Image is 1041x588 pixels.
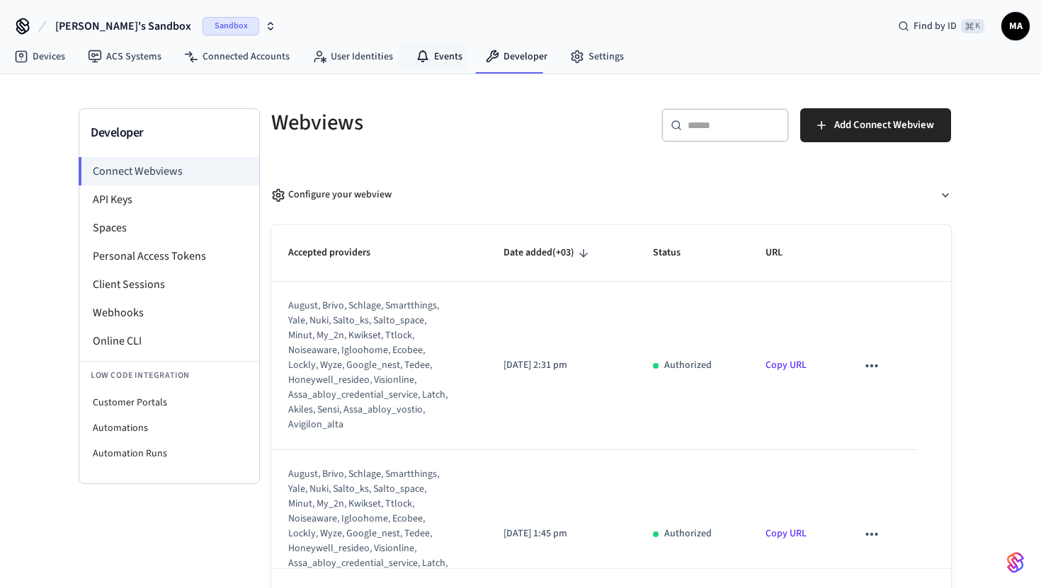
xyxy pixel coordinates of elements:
p: Authorized [664,526,712,541]
button: Configure your webview [271,176,951,214]
p: [DATE] 2:31 pm [504,358,619,373]
a: Copy URL [766,358,807,372]
li: Connect Webviews [79,157,259,185]
a: ACS Systems [76,44,173,69]
button: MA [1001,12,1030,40]
a: Developer [474,44,559,69]
img: SeamLogoGradient.69752ec5.svg [1007,551,1024,574]
li: Spaces [79,214,259,242]
div: Configure your webview [271,188,392,202]
a: Devices [3,44,76,69]
li: Low Code Integration [79,361,259,390]
li: Automations [79,415,259,441]
span: ⌘ K [961,19,984,33]
span: Find by ID [914,19,957,33]
p: Authorized [664,358,712,373]
span: URL [766,242,801,264]
div: august, brivo, schlage, smartthings, yale, nuki, salto_ks, salto_space, minut, my_2n, kwikset, tt... [288,299,451,432]
li: Online CLI [79,327,259,355]
span: [PERSON_NAME]'s Sandbox [55,18,191,35]
span: Date added(+03) [504,242,593,264]
span: Accepted providers [288,242,389,264]
a: Events [404,44,474,69]
a: User Identities [301,44,404,69]
div: Find by ID⌘ K [887,13,996,39]
li: Client Sessions [79,270,259,299]
a: Connected Accounts [173,44,301,69]
span: Sandbox [203,17,259,35]
span: Add Connect Webview [834,116,934,134]
a: Settings [559,44,635,69]
span: Status [653,242,699,264]
h5: Webviews [271,108,603,137]
li: Personal Access Tokens [79,242,259,270]
li: Automation Runs [79,441,259,466]
p: [DATE] 1:45 pm [504,526,619,541]
button: Add Connect Webview [800,108,951,142]
span: MA [1003,13,1028,39]
li: API Keys [79,185,259,214]
li: Webhooks [79,299,259,327]
li: Customer Portals [79,390,259,415]
h3: Developer [91,123,248,143]
a: Copy URL [766,526,807,541]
